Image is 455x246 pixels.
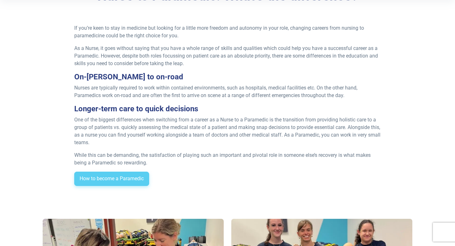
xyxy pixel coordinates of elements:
a: How to become a Paramedic [74,172,149,186]
p: As a Nurse, it goes without saying that you have a whole range of skills and qualities which coul... [74,45,381,67]
span: If you’re keen to stay in medicine but looking for a little more freedom and autonomy in your rol... [74,25,364,39]
p: Nurses are typically required to work within contained environments, such as hospitals, medical f... [74,84,381,99]
p: One of the biggest differences when switching from a career as a Nurse to a Paramedic is the tran... [74,116,381,146]
strong: On-[PERSON_NAME] to on-road [74,72,183,81]
strong: Longer-term care to quick decisions [74,104,198,113]
p: While this can be demanding, the satisfaction of playing such an important and pivotal role in so... [74,151,381,167]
